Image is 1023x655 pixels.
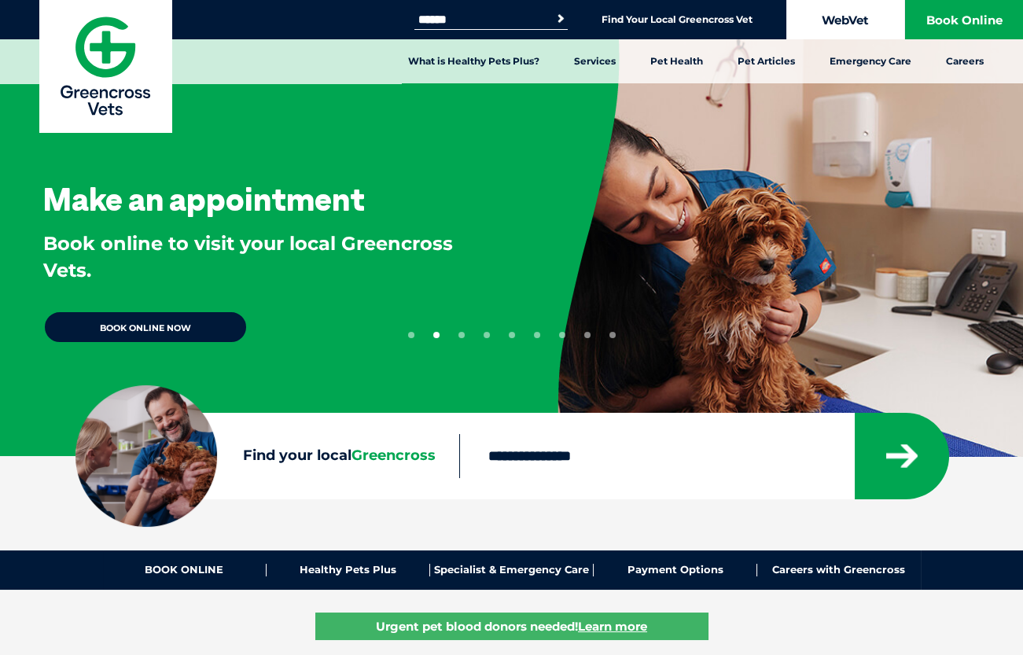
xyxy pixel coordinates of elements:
[594,564,757,576] a: Payment Options
[433,332,440,338] button: 2 of 9
[408,332,414,338] button: 1 of 9
[103,564,267,576] a: BOOK ONLINE
[929,39,1001,83] a: Careers
[484,332,490,338] button: 4 of 9
[351,447,436,464] span: Greencross
[633,39,720,83] a: Pet Health
[430,564,594,576] a: Specialist & Emergency Care
[757,564,920,576] a: Careers with Greencross
[720,39,812,83] a: Pet Articles
[534,332,540,338] button: 6 of 9
[602,13,753,26] a: Find Your Local Greencross Vet
[609,332,616,338] button: 9 of 9
[553,11,569,27] button: Search
[43,230,506,283] p: Book online to visit your local Greencross Vets.
[267,564,430,576] a: Healthy Pets Plus
[315,613,708,640] a: Urgent pet blood donors needed!Learn more
[43,183,365,215] h3: Make an appointment
[391,39,557,83] a: What is Healthy Pets Plus?
[578,619,647,634] u: Learn more
[812,39,929,83] a: Emergency Care
[584,332,591,338] button: 8 of 9
[458,332,465,338] button: 3 of 9
[559,332,565,338] button: 7 of 9
[75,444,459,468] label: Find your local
[43,311,248,344] a: BOOK ONLINE NOW
[509,332,515,338] button: 5 of 9
[557,39,633,83] a: Services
